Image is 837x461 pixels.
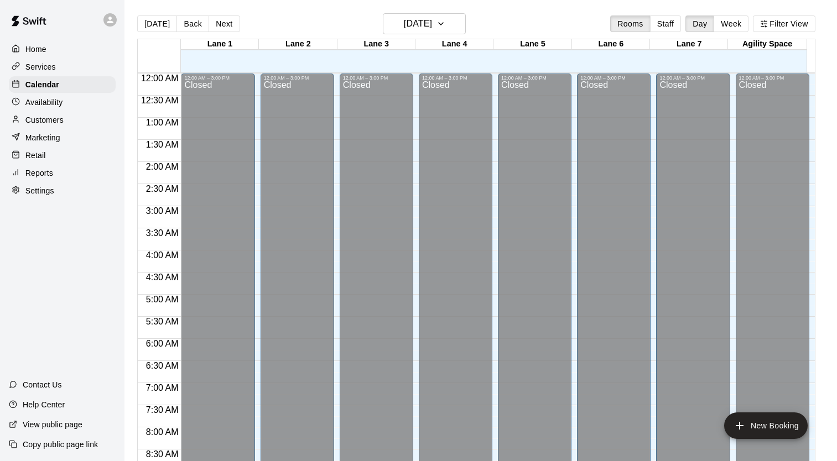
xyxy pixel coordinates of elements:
div: 12:00 AM – 3:00 PM [659,75,726,81]
p: Calendar [25,79,59,90]
span: 2:00 AM [143,162,181,171]
p: Retail [25,150,46,161]
div: Agility Space [728,39,806,50]
span: 12:30 AM [138,96,181,105]
p: Settings [25,185,54,196]
p: Home [25,44,46,55]
div: Lane 2 [259,39,337,50]
div: Lane 1 [181,39,259,50]
span: 7:30 AM [143,405,181,415]
div: Lane 5 [493,39,571,50]
a: Retail [9,147,116,164]
div: 12:00 AM – 3:00 PM [501,75,568,81]
div: Lane 6 [572,39,650,50]
a: Availability [9,94,116,111]
a: Home [9,41,116,57]
p: Availability [25,97,63,108]
button: Next [209,15,240,32]
a: Reports [9,165,116,181]
button: Staff [650,15,682,32]
div: Lane 7 [650,39,728,50]
span: 4:30 AM [143,273,181,282]
div: Lane 4 [415,39,493,50]
a: Marketing [9,129,116,146]
span: 8:00 AM [143,427,181,437]
span: 3:30 AM [143,228,181,238]
p: Customers [25,114,64,125]
div: 12:00 AM – 3:00 PM [739,75,806,81]
a: Settings [9,182,116,199]
button: Filter View [753,15,815,32]
div: 12:00 AM – 3:00 PM [422,75,489,81]
a: Customers [9,112,116,128]
button: Rooms [610,15,650,32]
p: Contact Us [23,379,62,390]
a: Calendar [9,76,116,93]
div: Lane 3 [337,39,415,50]
span: 3:00 AM [143,206,181,216]
button: Day [685,15,714,32]
h6: [DATE] [404,16,432,32]
span: 1:00 AM [143,118,181,127]
button: Back [176,15,209,32]
div: 12:00 AM – 3:00 PM [343,75,410,81]
a: Services [9,59,116,75]
span: 12:00 AM [138,74,181,83]
p: Copy public page link [23,439,98,450]
span: 5:00 AM [143,295,181,304]
span: 7:00 AM [143,383,181,392]
div: 12:00 AM – 3:00 PM [184,75,251,81]
p: Help Center [23,399,65,410]
button: Week [714,15,748,32]
p: Services [25,61,56,72]
button: add [724,412,808,439]
p: Reports [25,167,53,179]
button: [DATE] [383,13,466,34]
span: 5:30 AM [143,317,181,326]
span: 4:00 AM [143,250,181,260]
div: 12:00 AM – 3:00 PM [580,75,647,81]
span: 6:30 AM [143,361,181,370]
button: [DATE] [137,15,177,32]
div: 12:00 AM – 3:00 PM [264,75,331,81]
span: 6:00 AM [143,339,181,348]
span: 1:30 AM [143,140,181,149]
span: 2:30 AM [143,184,181,193]
span: 8:30 AM [143,449,181,459]
p: View public page [23,419,82,430]
p: Marketing [25,132,60,143]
